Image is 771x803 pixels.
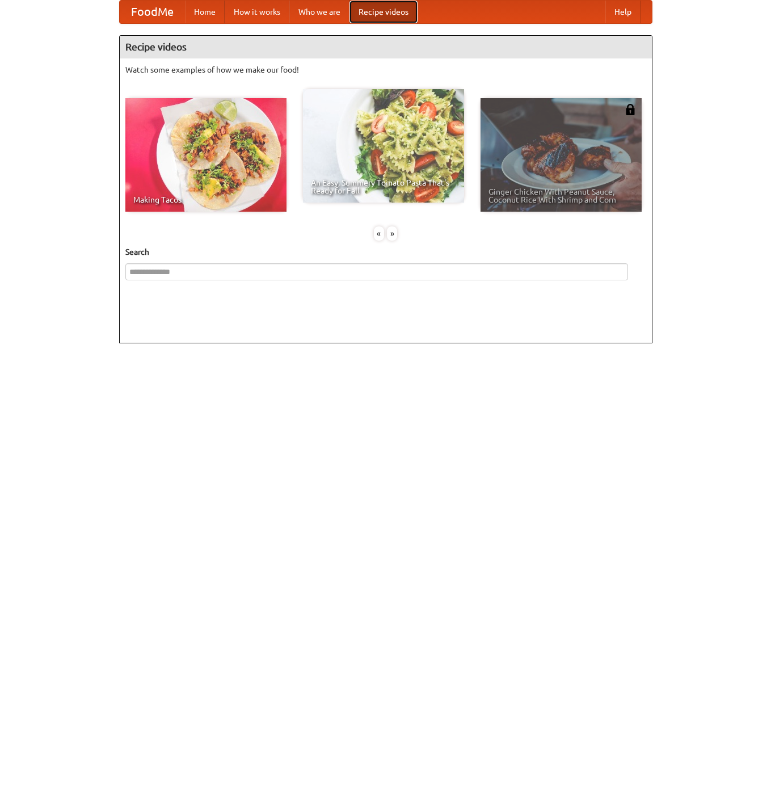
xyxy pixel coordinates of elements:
a: Help [605,1,641,23]
img: 483408.png [625,104,636,115]
h4: Recipe videos [120,36,652,58]
h5: Search [125,246,646,258]
a: Home [185,1,225,23]
p: Watch some examples of how we make our food! [125,64,646,75]
a: FoodMe [120,1,185,23]
span: Making Tacos [133,196,279,204]
a: Who we are [289,1,349,23]
div: » [387,226,397,241]
a: An Easy, Summery Tomato Pasta That's Ready for Fall [303,89,464,203]
a: Recipe videos [349,1,418,23]
div: « [374,226,384,241]
a: Making Tacos [125,98,287,212]
a: How it works [225,1,289,23]
span: An Easy, Summery Tomato Pasta That's Ready for Fall [311,179,456,195]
